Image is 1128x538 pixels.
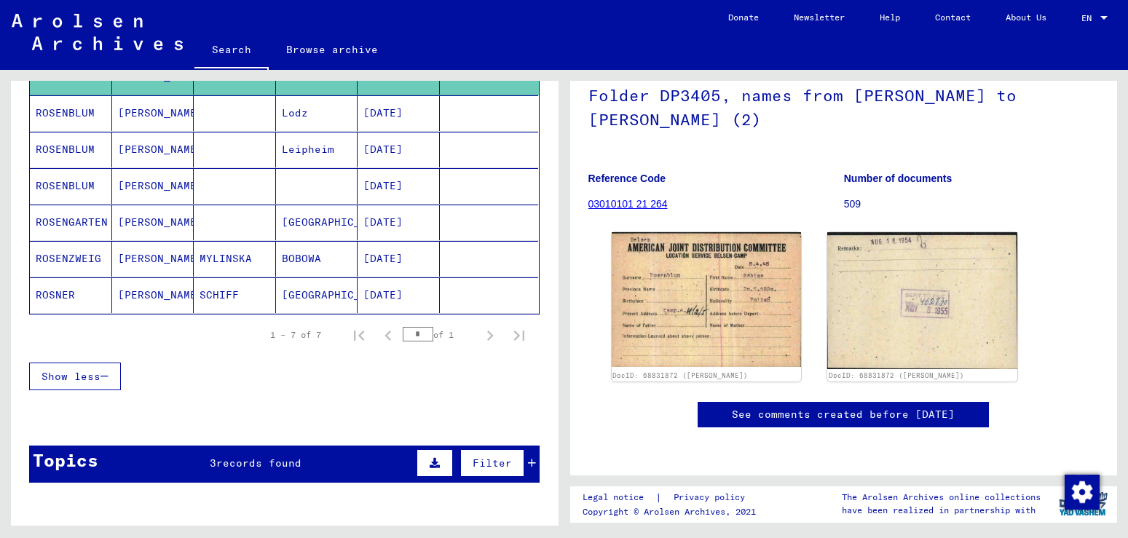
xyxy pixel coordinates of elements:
mat-cell: [DATE] [358,132,440,167]
mat-cell: [PERSON_NAME] [112,277,194,313]
mat-cell: ROSENBLUM [30,168,112,204]
button: Filter [460,449,524,477]
mat-select-trigger: EN [1081,12,1092,23]
mat-cell: [DATE] [358,95,440,131]
a: Search [194,32,269,70]
mat-cell: [DATE] [358,277,440,313]
mat-cell: ROSENZWEIG [30,241,112,277]
a: DocID: 68831872 ([PERSON_NAME]) [612,371,748,379]
div: of 1 [403,328,476,341]
mat-cell: BOBOWA [276,241,358,277]
mat-cell: SCHIFF [194,277,276,313]
img: yv_logo.png [1056,486,1111,522]
img: 001.jpg [612,232,802,367]
mat-cell: ROSENBLUM [30,95,112,131]
mat-cell: [PERSON_NAME] [112,132,194,167]
b: Reference Code [588,173,666,184]
mat-cell: [PERSON_NAME] [112,168,194,204]
button: Next page [476,320,505,349]
button: First page [344,320,374,349]
mat-cell: Lodz [276,95,358,131]
a: See comments created before [DATE] [732,407,955,422]
a: Privacy policy [662,490,762,505]
span: Filter [473,456,512,470]
p: Copyright © Arolsen Archives, 2021 [583,505,762,518]
mat-cell: [DATE] [358,205,440,240]
a: Legal notice [583,490,655,505]
p: have been realized in partnership with [842,504,1041,517]
a: 03010101 21 264 [588,198,668,210]
mat-cell: [GEOGRAPHIC_DATA] [276,205,358,240]
span: Show less [42,370,100,383]
mat-cell: ROSENGARTEN [30,205,112,240]
mat-cell: ROSENBLUM [30,132,112,167]
mat-cell: ROSNER [30,277,112,313]
div: 1 – 7 of 7 [270,328,321,341]
b: Number of documents [844,173,953,184]
img: Arolsen_neg.svg [12,14,183,50]
img: 002.jpg [827,232,1017,369]
mat-cell: [PERSON_NAME] [112,95,194,131]
mat-cell: [DATE] [358,168,440,204]
mat-cell: [PERSON_NAME] [112,241,194,277]
div: | [583,490,762,505]
mat-cell: Leipheim [276,132,358,167]
div: Topics [33,447,98,473]
a: DocID: 68831872 ([PERSON_NAME]) [829,371,964,379]
mat-cell: [DATE] [358,241,440,277]
span: 3 [210,456,216,470]
span: records found [216,456,301,470]
h1: Folder DP3405, names from [PERSON_NAME] to [PERSON_NAME] (2) [588,62,1100,150]
button: Show less [29,363,121,390]
p: The Arolsen Archives online collections [842,491,1041,504]
a: Browse archive [269,32,395,67]
mat-cell: [GEOGRAPHIC_DATA] [276,277,358,313]
button: Previous page [374,320,403,349]
img: Change consent [1065,475,1100,510]
p: 509 [844,197,1099,212]
button: Last page [505,320,534,349]
mat-cell: MYLINSKA [194,241,276,277]
mat-cell: [PERSON_NAME] [112,205,194,240]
